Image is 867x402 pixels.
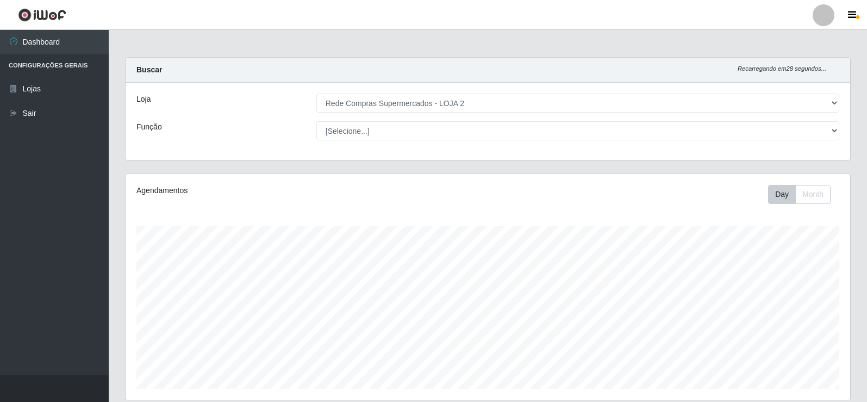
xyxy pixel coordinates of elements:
[768,185,796,204] button: Day
[136,65,162,74] strong: Buscar
[136,121,162,133] label: Função
[738,65,826,72] i: Recarregando em 28 segundos...
[768,185,839,204] div: Toolbar with button groups
[768,185,831,204] div: First group
[795,185,831,204] button: Month
[18,8,66,22] img: CoreUI Logo
[136,94,151,105] label: Loja
[136,185,420,196] div: Agendamentos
